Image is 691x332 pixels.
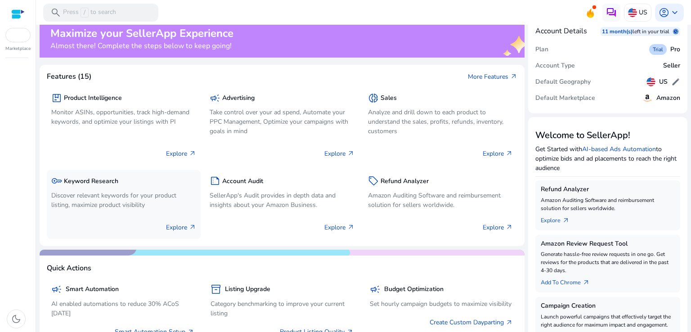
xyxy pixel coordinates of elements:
h5: Keyword Research [64,178,118,185]
p: Explore [324,149,354,158]
h5: Refund Analyzer [541,186,675,193]
h4: Almost there! Complete the steps below to keep going! [50,42,233,50]
p: SellerApp's Audit provides in depth data and insights about your Amazon Business. [210,191,354,210]
a: Add To Chrome [541,274,597,287]
p: Discover relevant keywords for your product listing, maximize product visibility [51,191,196,210]
span: account_circle [659,7,669,18]
h5: Product Intelligence [64,94,122,102]
a: Create Custom Dayparting [430,318,513,327]
span: inventory_2 [211,284,221,295]
h4: Features (15) [47,72,91,81]
h5: US [659,78,668,86]
span: / [81,8,89,18]
span: campaign [370,284,381,295]
span: keyboard_arrow_down [669,7,680,18]
h5: Seller [663,62,680,70]
p: Analyze and drill down to each product to understand the sales, profits, refunds, inventory, cust... [368,108,513,136]
h5: Pro [670,46,680,54]
a: More Featuresarrow_outward [468,72,517,81]
p: left in your trial [633,28,673,35]
h5: Amazon Review Request Tool [541,240,675,248]
p: Amazon Auditing Software and reimbursement solution for sellers worldwide. [368,191,513,210]
h5: Budget Optimization [384,286,444,293]
p: Set hourly campaign budgets to maximize visibility [370,299,513,309]
span: arrow_outward [506,150,513,157]
span: edit [671,77,680,86]
p: Explore [324,223,354,232]
h5: Refund Analyzer [381,178,429,185]
h5: Advertising [222,94,255,102]
h5: Listing Upgrade [225,286,270,293]
span: arrow_outward [189,150,196,157]
a: AI-based Ads Automation [582,145,656,153]
p: Category benchmarking to improve your current listing [211,299,354,318]
span: Trial [653,46,663,53]
h5: Account Type [535,62,575,70]
span: dark_mode [11,314,22,324]
span: arrow_outward [583,279,590,286]
img: us.svg [646,77,655,86]
p: Get Started with to optimize bids and ad placements to reach the right audience [535,144,680,173]
img: us.svg [628,8,637,17]
span: donut_small [368,93,379,103]
p: Explore [483,223,513,232]
h5: Sales [381,94,397,102]
h5: Amazon [656,94,680,102]
span: sell [368,175,379,186]
p: Monitor ASINs, opportunities, track high-demand keywords, and optimize your listings with PI [51,108,196,126]
p: AI enabled automations to reduce 30% ACoS [DATE] [51,299,194,318]
h5: Campaign Creation [541,302,675,310]
span: arrow_outward [347,150,354,157]
span: arrow_outward [506,319,513,326]
h5: Plan [535,46,548,54]
p: Explore [166,223,196,232]
span: arrow_outward [347,224,354,231]
p: Amazon Auditing Software and reimbursement solution for sellers worldwide. [541,196,675,212]
span: arrow_outward [510,73,517,80]
h5: Account Audit [222,178,263,185]
span: key [51,175,62,186]
h2: Maximize your SellerApp Experience [50,27,233,40]
p: Marketplace [5,45,31,52]
img: amazon.svg [642,93,653,103]
span: arrow_outward [506,224,513,231]
h5: Smart Automation [66,286,119,293]
h5: Default Geography [535,78,591,86]
p: Press to search [63,8,116,18]
p: US [639,4,647,20]
p: 11 month(s) [602,28,633,35]
span: arrow_outward [189,224,196,231]
span: campaign [210,93,220,103]
p: Generate hassle-free review requests in one go. Get reviews for the products that are delivered i... [541,250,675,274]
p: Explore [483,149,513,158]
span: schedule [673,29,678,34]
h4: Quick Actions [47,264,91,273]
span: search [50,7,61,18]
p: Launch powerful campaigns that effectively target the right audience for maximum impact and engag... [541,313,675,329]
h4: Account Details [535,27,587,36]
h3: Welcome to SellerApp! [535,130,680,141]
span: summarize [210,175,220,186]
p: Take control over your ad spend, Automate your PPC Management, Optimize your campaigns with goals... [210,108,354,136]
span: campaign [51,284,62,295]
a: Explorearrow_outward [541,212,577,225]
span: package [51,93,62,103]
p: Explore [166,149,196,158]
span: arrow_outward [562,217,570,224]
h5: Default Marketplace [535,94,595,102]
